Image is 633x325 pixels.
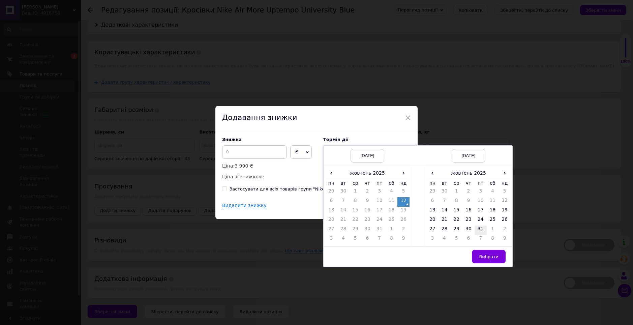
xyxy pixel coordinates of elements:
td: 9 [397,235,410,244]
td: 8 [487,235,499,244]
td: 5 [349,235,361,244]
td: 8 [349,197,361,207]
th: чт [462,178,475,188]
th: нд [499,178,511,188]
span: › [499,168,511,178]
td: 4 [337,235,350,244]
td: 1 [386,226,398,235]
td: 2 [361,188,373,197]
td: 19 [397,207,410,216]
td: 4 [439,235,451,244]
td: 1 [450,188,462,197]
div: Видалити знижку [222,202,267,209]
div: [DATE] [351,149,384,162]
td: 25 [386,216,398,226]
td: 31 [475,226,487,235]
td: 29 [426,188,439,197]
td: 13 [426,207,439,216]
th: пт [475,178,487,188]
th: нд [397,178,410,188]
td: 5 [397,188,410,197]
td: 7 [439,197,451,207]
th: жовтень 2025 [337,168,398,178]
th: вт [337,178,350,188]
td: 5 [450,235,462,244]
div: Застосувати для всіх товарів групи "Nike" [230,186,327,192]
th: чт [361,178,373,188]
td: 6 [361,235,373,244]
td: 16 [462,207,475,216]
p: Ціна зі знижкою: [222,173,316,180]
td: 18 [487,207,499,216]
td: 24 [475,216,487,226]
td: 4 [386,188,398,197]
td: 19 [499,207,511,216]
th: пн [325,178,337,188]
td: 8 [386,235,398,244]
span: Знижка [222,137,242,142]
p: Ціна: [222,162,316,170]
td: 14 [337,207,350,216]
td: 1 [487,226,499,235]
button: Вибрати [472,250,506,263]
td: 24 [373,216,386,226]
td: 30 [337,188,350,197]
td: 15 [349,207,361,216]
td: 16 [361,207,373,216]
span: ‹ [325,168,337,178]
td: 7 [337,197,350,207]
td: 9 [361,197,373,207]
td: 26 [499,216,511,226]
td: 14 [439,207,451,216]
td: 12 [499,197,511,207]
th: сб [487,178,499,188]
td: 8 [450,197,462,207]
td: 29 [325,188,337,197]
td: 6 [426,197,439,207]
td: 3 [373,188,386,197]
td: 23 [462,216,475,226]
td: 5 [499,188,511,197]
th: пн [426,178,439,188]
td: 11 [487,197,499,207]
td: 22 [349,216,361,226]
td: 26 [397,216,410,226]
td: 28 [337,226,350,235]
span: Додавання знижки [222,113,297,122]
td: 6 [462,235,475,244]
th: сб [386,178,398,188]
td: 27 [426,226,439,235]
td: 9 [462,197,475,207]
span: › [397,168,410,178]
th: ср [349,178,361,188]
span: × [405,112,411,123]
td: 28 [439,226,451,235]
td: 20 [325,216,337,226]
td: 2 [397,226,410,235]
td: 3 [325,235,337,244]
td: 22 [450,216,462,226]
td: 15 [450,207,462,216]
td: 4 [487,188,499,197]
td: 29 [349,226,361,235]
span: ‹ [426,168,439,178]
th: вт [439,178,451,188]
td: 1 [349,188,361,197]
td: 10 [475,197,487,207]
td: 17 [373,207,386,216]
td: 20 [426,216,439,226]
td: 12 [397,197,410,207]
td: 11 [386,197,398,207]
td: 13 [325,207,337,216]
td: 27 [325,226,337,235]
th: пт [373,178,386,188]
td: 29 [450,226,462,235]
input: 0 [222,145,287,159]
td: 25 [487,216,499,226]
th: ср [450,178,462,188]
td: 30 [439,188,451,197]
td: 3 [475,188,487,197]
body: Редактор, 11311C35-986A-4569-A00B-8368AB0330E5 [7,7,197,49]
span: ₴ [295,149,299,154]
td: 21 [337,216,350,226]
